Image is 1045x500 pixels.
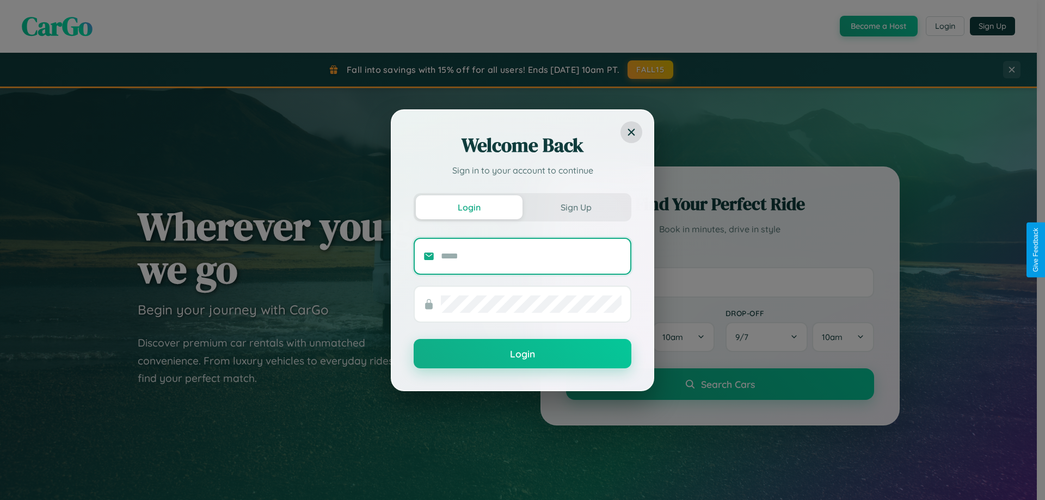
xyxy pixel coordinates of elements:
[414,339,631,368] button: Login
[416,195,522,219] button: Login
[414,164,631,177] p: Sign in to your account to continue
[414,132,631,158] h2: Welcome Back
[1032,228,1040,272] div: Give Feedback
[522,195,629,219] button: Sign Up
